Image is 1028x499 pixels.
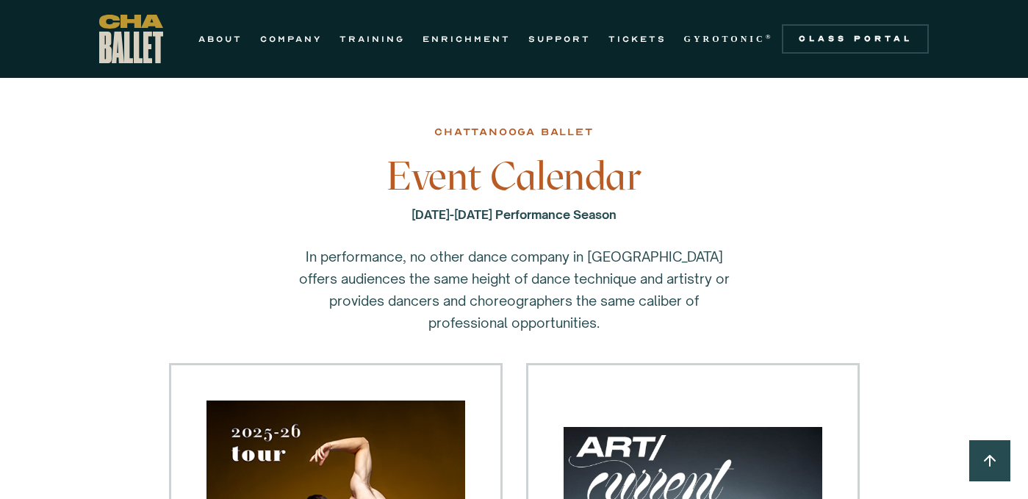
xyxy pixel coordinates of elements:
a: home [99,15,163,63]
a: TRAINING [339,30,405,48]
h3: Event Calendar [276,154,753,198]
a: COMPANY [260,30,322,48]
div: chattanooga ballet [434,123,593,141]
a: Class Portal [782,24,929,54]
sup: ® [766,33,774,40]
a: ABOUT [198,30,242,48]
a: TICKETS [608,30,666,48]
a: SUPPORT [528,30,591,48]
a: ENRICHMENT [423,30,511,48]
strong: [DATE]-[DATE] Performance Season [411,207,617,222]
p: In performance, no other dance company in [GEOGRAPHIC_DATA] offers audiences the same height of d... [294,245,735,334]
div: Class Portal [791,33,920,45]
strong: GYROTONIC [684,34,766,44]
a: GYROTONIC® [684,30,774,48]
